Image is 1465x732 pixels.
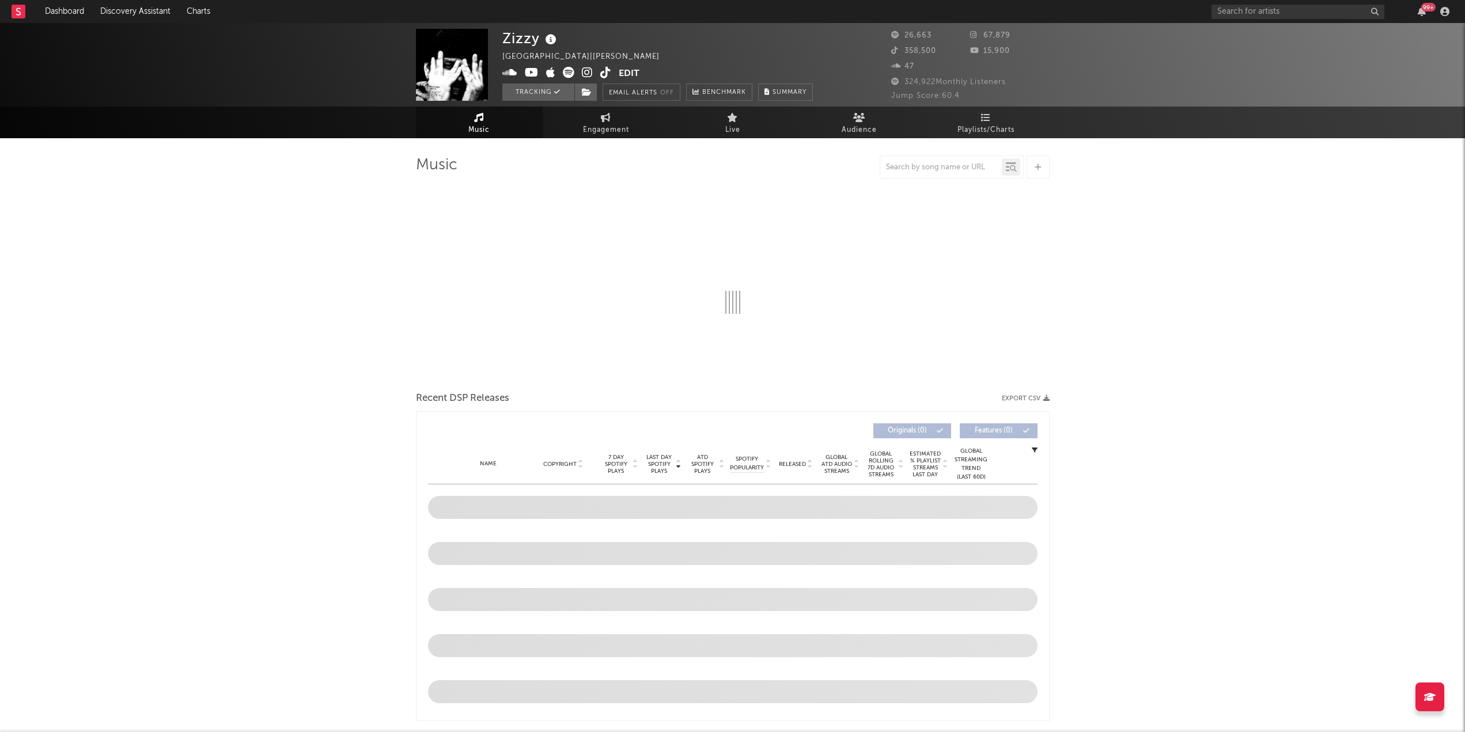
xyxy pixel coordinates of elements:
span: Audience [842,123,877,137]
span: Released [779,461,806,468]
a: Engagement [543,107,669,138]
span: Recent DSP Releases [416,392,509,405]
span: Spotify Popularity [730,455,764,472]
span: 47 [891,63,914,70]
button: Summary [758,84,813,101]
button: Features(0) [960,423,1038,438]
span: Jump Score: 60.4 [891,92,960,100]
button: Email AlertsOff [603,84,680,101]
span: Estimated % Playlist Streams Last Day [910,450,941,478]
span: Playlists/Charts [957,123,1014,137]
span: 67,879 [970,32,1010,39]
a: Audience [796,107,923,138]
span: Benchmark [702,86,746,100]
span: Global Rolling 7D Audio Streams [865,450,897,478]
span: Global ATD Audio Streams [821,454,853,475]
span: ATD Spotify Plays [687,454,718,475]
input: Search for artists [1212,5,1384,19]
span: Features ( 0 ) [967,427,1020,434]
a: Music [416,107,543,138]
span: 7 Day Spotify Plays [601,454,631,475]
span: 358,500 [891,47,936,55]
button: Edit [619,67,639,81]
div: Global Streaming Trend (Last 60D) [954,447,989,481]
input: Search by song name or URL [880,163,1002,172]
span: Music [468,123,490,137]
em: Off [660,90,674,96]
span: 324,922 Monthly Listeners [891,78,1006,86]
a: Benchmark [686,84,752,101]
a: Playlists/Charts [923,107,1050,138]
div: Name [451,460,527,468]
span: Copyright [543,461,577,468]
a: Live [669,107,796,138]
span: Live [725,123,740,137]
span: 15,900 [970,47,1010,55]
span: Summary [773,89,807,96]
div: [GEOGRAPHIC_DATA] | [PERSON_NAME] [502,50,673,64]
div: Zizzy [502,29,559,48]
div: 99 + [1421,3,1436,12]
span: Last Day Spotify Plays [644,454,675,475]
button: 99+ [1418,7,1426,16]
span: Engagement [583,123,629,137]
button: Originals(0) [873,423,951,438]
button: Export CSV [1002,395,1050,402]
span: 26,663 [891,32,932,39]
button: Tracking [502,84,574,101]
span: Originals ( 0 ) [881,427,934,434]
